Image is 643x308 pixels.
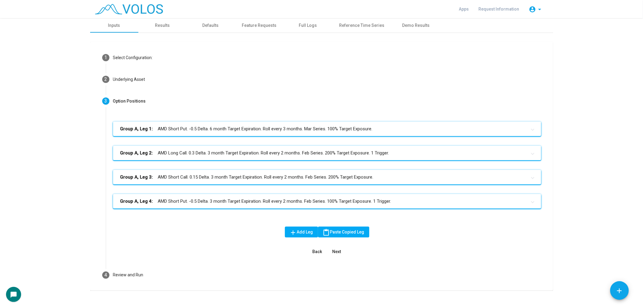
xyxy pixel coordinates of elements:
[113,146,541,160] mat-expansion-panel-header: Group A, Leg 2:AMD Long Call. 0.3 Delta. 3 month Target Expiration. Roll every 2 months. Feb Seri...
[108,22,120,29] div: Inputs
[323,229,330,236] mat-icon: content_paste
[203,22,219,29] div: Defaults
[299,22,317,29] div: Full Logs
[120,174,153,181] b: Group A, Leg 3:
[290,229,297,236] mat-icon: add
[120,198,527,205] mat-panel-title: AMD Short Put. -0.5 Delta. 3 month Target Expiration. Roll every 2 months. Feb Series. 100% Targe...
[113,122,541,136] mat-expansion-panel-header: Group A, Leg 1:AMD Short Put. -0.5 Delta. 6 month Target Expiration. Roll every 3 months. Mar Ser...
[536,6,544,13] mat-icon: arrow_drop_down
[113,170,541,184] mat-expansion-panel-header: Group A, Leg 3:AMD Short Call. 0.15 Delta. 3 month Target Expiration. Roll every 2 months. Feb Se...
[474,4,524,14] a: Request Information
[285,227,318,237] button: Add Leg
[327,246,346,257] button: Next
[10,291,17,298] mat-icon: chat_bubble
[479,7,519,11] span: Request Information
[323,230,364,234] span: Paste Copied Leg
[104,55,107,60] span: 1
[339,22,385,29] div: Reference Time Series
[120,198,153,205] b: Group A, Leg 4:
[459,7,469,11] span: Apps
[104,272,107,278] span: 4
[402,22,430,29] div: Demo Results
[120,174,527,181] mat-panel-title: AMD Short Call. 0.15 Delta. 3 month Target Expiration. Roll every 2 months. Feb Series. 200% Targ...
[113,55,153,61] div: Select Configuration:
[529,6,536,13] mat-icon: account_circle
[104,76,107,82] span: 2
[155,22,170,29] div: Results
[120,150,527,157] mat-panel-title: AMD Long Call. 0.3 Delta. 3 month Target Expiration. Roll every 2 months. Feb Series. 200% Target...
[113,194,541,208] mat-expansion-panel-header: Group A, Leg 4:AMD Short Put. -0.5 Delta. 3 month Target Expiration. Roll every 2 months. Feb Ser...
[242,22,277,29] div: Feature Requests
[120,125,527,132] mat-panel-title: AMD Short Put. -0.5 Delta. 6 month Target Expiration. Roll every 3 months. Mar Series. 100% Targe...
[332,249,341,254] span: Next
[616,287,623,295] mat-icon: add
[610,281,629,300] button: Add icon
[113,76,145,83] div: Underlying Asset
[104,98,107,104] span: 3
[120,125,153,132] b: Group A, Leg 1:
[308,246,327,257] button: Back
[290,230,313,234] span: Add Leg
[313,249,322,254] span: Back
[113,272,143,278] div: Review and Run
[454,4,474,14] a: Apps
[113,98,146,104] div: Option Positions
[318,227,369,237] button: Paste Copied Leg
[120,150,153,157] b: Group A, Leg 2:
